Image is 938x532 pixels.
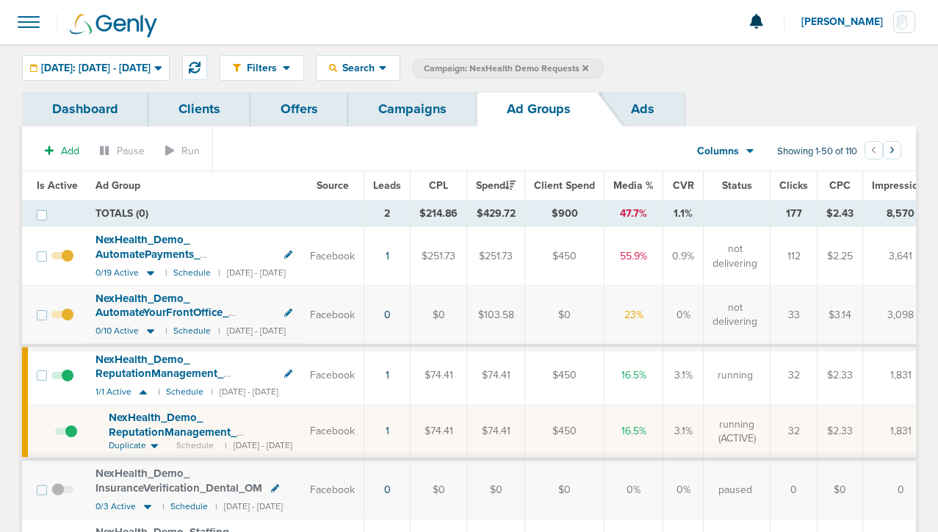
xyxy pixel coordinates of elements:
[165,326,166,337] small: |
[697,144,739,159] span: Columns
[525,345,605,405] td: $450
[162,501,163,512] small: |
[605,405,663,459] td: 16.5%
[525,201,605,227] td: $900
[301,286,364,345] td: Facebook
[883,141,901,159] button: Go to next page
[301,227,364,286] td: Facebook
[476,179,516,192] span: Spend
[467,459,525,519] td: $0
[218,326,286,337] small: | [DATE] - [DATE]
[865,143,901,161] ul: Pagination
[41,63,151,73] span: [DATE]: [DATE] - [DATE]
[818,227,863,286] td: $2.25
[712,301,757,329] span: not delivering
[95,467,262,495] span: NexHealth_ Demo_ InsuranceVerification_ Dental_ OM
[301,405,364,459] td: Facebook
[712,242,757,270] span: not delivering
[663,227,704,286] td: 0.9%
[411,459,467,519] td: $0
[411,405,467,459] td: $74.41
[525,405,605,459] td: $450
[215,501,283,512] small: | [DATE] - [DATE]
[718,368,753,383] span: running
[771,459,818,519] td: 0
[534,179,595,192] span: Client Spend
[779,179,808,192] span: Clicks
[211,387,278,398] small: | [DATE] - [DATE]
[37,140,87,162] button: Add
[165,267,166,278] small: |
[411,201,467,227] td: $214.86
[225,439,292,452] small: | [DATE] - [DATE]
[818,286,863,345] td: $3.14
[170,501,208,512] small: Schedule
[95,326,139,337] span: 0/10 Active
[605,227,663,286] td: 55.9%
[467,286,525,345] td: $103.58
[109,411,248,467] span: NexHealth_ Demo_ ReputationManagement_ FrontOffice_ Dental_ [DATE]?id=183&cmp_ id=9658027
[148,92,250,126] a: Clients
[605,286,663,345] td: 23%
[525,227,605,286] td: $450
[173,267,211,278] small: Schedule
[411,345,467,405] td: $74.41
[613,179,654,192] span: Media %
[771,345,818,405] td: 32
[70,14,157,37] img: Genly
[158,387,159,398] small: |
[373,179,401,192] span: Leads
[777,145,857,158] span: Showing 1-50 of 110
[663,345,704,405] td: 3.1%
[384,309,391,321] a: 0
[601,92,685,126] a: Ads
[173,326,211,337] small: Schedule
[718,483,752,497] span: paused
[673,179,694,192] span: CVR
[818,459,863,519] td: $0
[95,179,140,192] span: Ad Group
[22,92,148,126] a: Dashboard
[818,201,863,227] td: $2.43
[872,179,929,192] span: Impressions
[829,179,851,192] span: CPC
[317,179,349,192] span: Source
[364,201,411,227] td: 2
[663,286,704,345] td: 0%
[525,459,605,519] td: $0
[95,387,131,398] span: 1/1 Active
[663,405,704,459] td: 3.1%
[166,387,203,398] small: Schedule
[429,179,448,192] span: CPL
[411,227,467,286] td: $251.73
[301,459,364,519] td: Facebook
[95,501,136,512] span: 0/3 Active
[386,425,389,437] a: 1
[801,17,893,27] span: [PERSON_NAME]
[95,292,248,334] span: NexHealth_ Demo_ AutomateYourFrontOffice_ EliminateTediousTasks_ Dental
[87,201,364,227] td: TOTALS (0)
[663,201,704,227] td: 1.1%
[771,227,818,286] td: 112
[424,62,588,75] span: Campaign: NexHealth Demo Requests
[605,459,663,519] td: 0%
[467,201,525,227] td: $429.72
[301,345,364,405] td: Facebook
[467,227,525,286] td: $251.73
[663,459,704,519] td: 0%
[386,369,389,381] a: 1
[337,62,379,74] span: Search
[605,345,663,405] td: 16.5%
[704,405,771,459] td: running (ACTIVE)
[95,267,139,278] span: 0/19 Active
[771,286,818,345] td: 33
[818,405,863,459] td: $2.33
[525,286,605,345] td: $0
[771,405,818,459] td: 32
[61,145,79,157] span: Add
[771,201,818,227] td: 177
[477,92,601,126] a: Ad Groups
[250,92,348,126] a: Offers
[384,484,391,496] a: 0
[411,286,467,345] td: $0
